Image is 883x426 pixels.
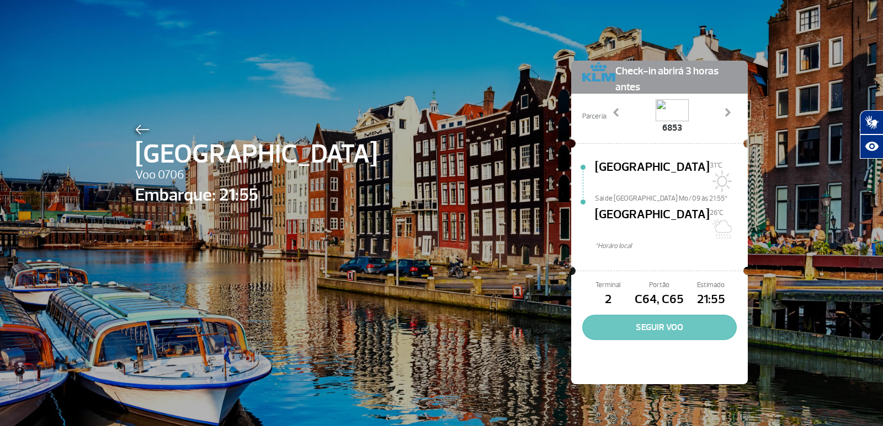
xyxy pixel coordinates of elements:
button: Abrir recursos assistivos. [860,134,883,159]
span: 21:55 [685,290,737,309]
span: [GEOGRAPHIC_DATA] [595,158,710,193]
button: Abrir tradutor de língua de sinais. [860,110,883,134]
span: 26°C [710,208,724,217]
span: [GEOGRAPHIC_DATA] [135,134,377,174]
span: [GEOGRAPHIC_DATA] [595,206,710,241]
span: Sai de [GEOGRAPHIC_DATA] Mo/09 às 21:55* [595,193,748,201]
span: 6853 [656,121,689,134]
span: Parceria: [582,111,607,122]
span: Embarque: 21:55 [135,182,377,208]
button: SEGUIR VOO [582,315,737,340]
img: Sol e Chuva [710,218,732,240]
span: Portão [634,280,685,290]
span: Estimado [685,280,737,290]
img: Sol [710,170,732,192]
span: C64, C65 [634,290,685,309]
div: Plugin de acessibilidade da Hand Talk. [860,110,883,159]
span: *Horáro local [595,241,748,251]
span: Voo 0706 [135,166,377,185]
span: 2 [582,290,634,309]
span: Terminal [582,280,634,290]
span: Check-in abrirá 3 horas antes [615,61,737,95]
span: 31°C [710,161,722,170]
